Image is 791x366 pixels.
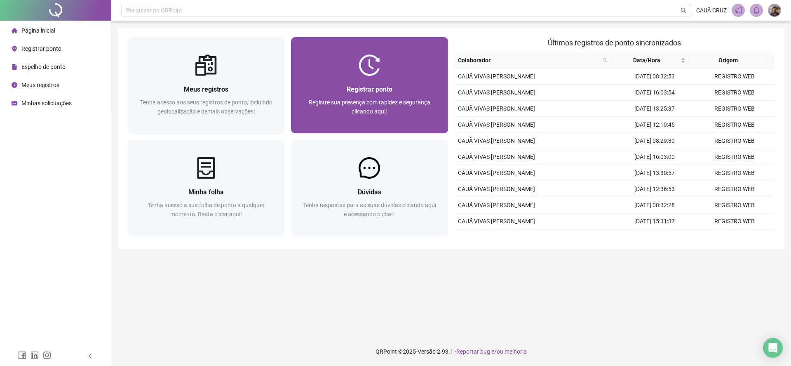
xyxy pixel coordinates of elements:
td: [DATE] 15:31:37 [615,213,695,229]
td: [DATE] 13:30:57 [615,165,695,181]
td: REGISTRO WEB [695,197,775,213]
span: linkedin [31,351,39,359]
div: Open Intercom Messenger [763,338,783,358]
span: Tenha acesso aos seus registros de ponto, incluindo geolocalização e demais observações! [140,99,272,115]
span: Meus registros [21,82,59,88]
td: [DATE] 13:25:37 [615,101,695,117]
td: [DATE] 08:32:53 [615,68,695,85]
span: facebook [18,351,26,359]
span: Tenha acesso a sua folha de ponto a qualquer momento. Basta clicar aqui! [148,202,265,217]
span: CAUÃ VIVAS [PERSON_NAME] [458,153,535,160]
footer: QRPoint © 2025 - 2.93.1 - [111,337,791,366]
span: environment [12,46,17,52]
td: [DATE] 12:36:53 [615,181,695,197]
th: Origem [689,52,767,68]
span: Versão [418,348,436,355]
span: Reportar bug e/ou melhoria [456,348,527,355]
td: REGISTRO WEB [695,68,775,85]
a: Meus registrosTenha acesso aos seus registros de ponto, incluindo geolocalização e demais observa... [128,37,284,133]
span: CAUÃ VIVAS [PERSON_NAME] [458,137,535,144]
span: notification [735,7,742,14]
span: Colaborador [458,56,599,65]
span: Últimos registros de ponto sincronizados [548,38,681,47]
td: REGISTRO WEB [695,133,775,149]
span: bell [753,7,760,14]
span: Página inicial [21,27,55,34]
span: CAUÃ VIVAS [PERSON_NAME] [458,202,535,208]
span: CAUÃ VIVAS [PERSON_NAME] [458,89,535,96]
span: search [603,58,608,63]
span: Tenha respostas para as suas dúvidas clicando aqui e acessando o chat! [303,202,436,217]
span: left [87,353,93,359]
span: clock-circle [12,82,17,88]
span: Minha folha [188,188,224,196]
td: REGISTRO WEB [695,117,775,133]
span: Meus registros [184,85,228,93]
span: Registre sua presença com rapidez e segurança clicando aqui! [309,99,430,115]
td: REGISTRO WEB [695,85,775,101]
a: Registrar pontoRegistre sua presença com rapidez e segurança clicando aqui! [291,37,448,133]
span: CAUÃ CRUZ [696,6,727,15]
img: 79327 [768,4,781,17]
a: Minha folhaTenha acesso a sua folha de ponto a qualquer momento. Basta clicar aqui! [128,140,284,236]
td: [DATE] 12:19:45 [615,117,695,133]
span: CAUÃ VIVAS [PERSON_NAME] [458,105,535,112]
span: Data/Hora [614,56,679,65]
td: REGISTRO WEB [695,165,775,181]
th: Data/Hora [611,52,689,68]
span: CAUÃ VIVAS [PERSON_NAME] [458,218,535,224]
td: [DATE] 14:19:40 [615,229,695,246]
span: Espelho de ponto [21,64,66,70]
span: Registrar ponto [21,45,61,52]
td: REGISTRO WEB [695,181,775,197]
td: [DATE] 08:32:28 [615,197,695,213]
span: instagram [43,351,51,359]
span: home [12,28,17,33]
span: schedule [12,100,17,106]
a: DúvidasTenha respostas para as suas dúvidas clicando aqui e acessando o chat! [291,140,448,236]
span: CAUÃ VIVAS [PERSON_NAME] [458,73,535,80]
td: REGISTRO WEB [695,101,775,117]
span: Registrar ponto [347,85,392,93]
span: Minhas solicitações [21,100,72,106]
span: search [681,7,687,14]
span: file [12,64,17,70]
span: CAUÃ VIVAS [PERSON_NAME] [458,186,535,192]
td: REGISTRO WEB [695,213,775,229]
span: CAUÃ VIVAS [PERSON_NAME] [458,170,535,176]
td: REGISTRO WEB [695,229,775,246]
span: CAUÃ VIVAS [PERSON_NAME] [458,121,535,128]
span: search [601,54,609,66]
td: [DATE] 16:03:00 [615,149,695,165]
td: REGISTRO WEB [695,149,775,165]
span: Dúvidas [358,188,381,196]
td: [DATE] 08:29:30 [615,133,695,149]
td: [DATE] 16:03:54 [615,85,695,101]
